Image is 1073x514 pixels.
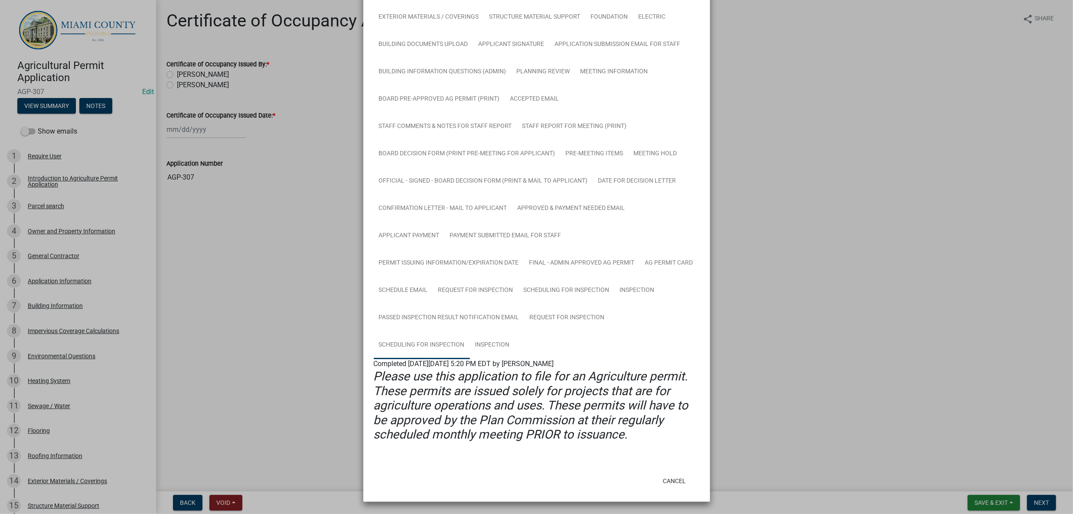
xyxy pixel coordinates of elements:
[524,249,640,277] a: FINAL - Admin Approved Ag Permit
[374,331,470,359] a: Scheduling for Inspection
[374,277,433,304] a: Schedule Email
[505,85,564,113] a: Accepted Email
[433,277,519,304] a: Request for Inspection
[374,31,473,59] a: Building Documents Upload
[550,31,686,59] a: Application Submission Email for Staff
[561,140,629,168] a: Pre-Meeting Items
[519,277,615,304] a: Scheduling for Inspection
[374,222,445,250] a: Applicant Payment
[629,140,682,168] a: Meeting Hold
[374,140,561,168] a: Board Decision Form (Print Pre-Meeting for Applicant)
[473,31,550,59] a: Applicant Signature
[374,369,688,442] i: Please use this application to file for an Agriculture permit. These permits are issued solely fo...
[633,3,671,31] a: Electric
[374,113,517,141] a: Staff Comments & Notes for Staff Report
[656,473,693,489] button: Cancel
[470,331,515,359] a: Inspection
[593,167,682,195] a: Date for Decision Letter
[575,58,653,86] a: Meeting Information
[586,3,633,31] a: Foundation
[517,113,632,141] a: Staff Report for Meeting (PRINT)
[615,277,660,304] a: Inspection
[374,195,512,223] a: Confirmation Letter - MAIL TO APPLICANT
[374,304,525,332] a: Passed Inspection Result Notification Email
[512,195,630,223] a: Approved & Payment Needed Email
[374,360,554,368] span: Completed [DATE][DATE] 5:20 PM EDT by [PERSON_NAME]
[374,249,524,277] a: Permit Issuing Information/Expiration Date
[525,304,610,332] a: Request for Inspection
[640,249,698,277] a: Ag Permit Card
[374,167,593,195] a: Official - Signed - Board Decision Form (Print & Mail to Applicant)
[512,58,575,86] a: Planning Review
[445,222,567,250] a: Payment Submitted Email for Staff
[374,58,512,86] a: Building Information Questions (Admin)
[374,3,484,31] a: Exterior Materials / Coverings
[484,3,586,31] a: Structure Material Support
[374,85,505,113] a: Board Pre-Approved Ag Permit (PRINT)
